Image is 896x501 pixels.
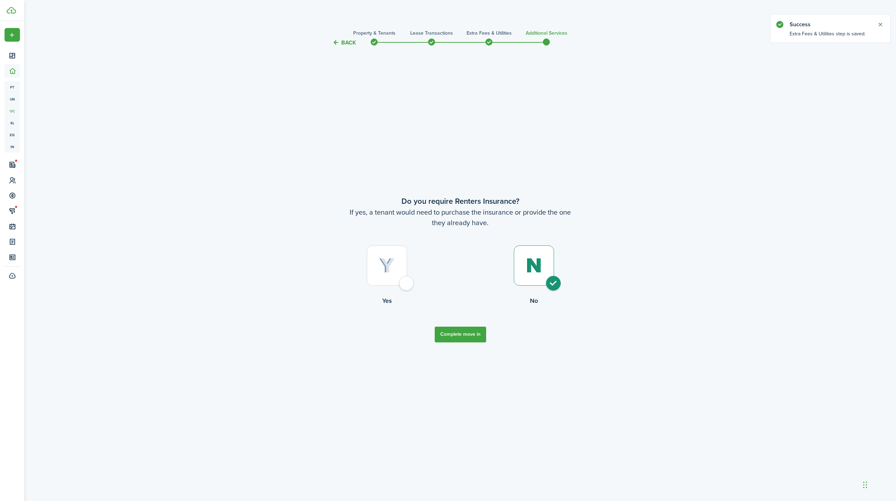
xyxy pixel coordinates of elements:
[5,93,20,105] a: un
[379,258,395,273] img: Yes
[353,29,395,37] h3: Property & Tenants
[313,207,607,228] wizard-step-header-description: If yes, a tenant would need to purchase the insurance or provide the one they already have.
[460,296,607,305] control-radio-card-title: No
[790,20,870,29] notify-title: Success
[313,195,607,207] wizard-step-header-title: Do you require Renters Insurance?
[863,474,867,495] div: Drag
[5,105,20,117] a: oc
[7,7,16,14] img: TenantCloud
[5,117,20,129] a: kl
[779,425,896,501] iframe: Chat Widget
[332,39,356,46] button: Back
[467,29,512,37] h3: Extra fees & Utilities
[875,20,885,29] button: Close notify
[5,129,20,141] a: eq
[5,141,20,153] a: in
[526,29,567,37] h3: Additional Services
[435,327,486,342] button: Complete move in
[410,29,453,37] h3: Lease Transactions
[5,28,20,42] button: Open menu
[5,81,20,93] a: pt
[313,296,460,305] control-radio-card-title: Yes
[526,258,542,273] img: No (selected)
[770,30,890,43] notify-body: Extra Fees & Utilities step is saved.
